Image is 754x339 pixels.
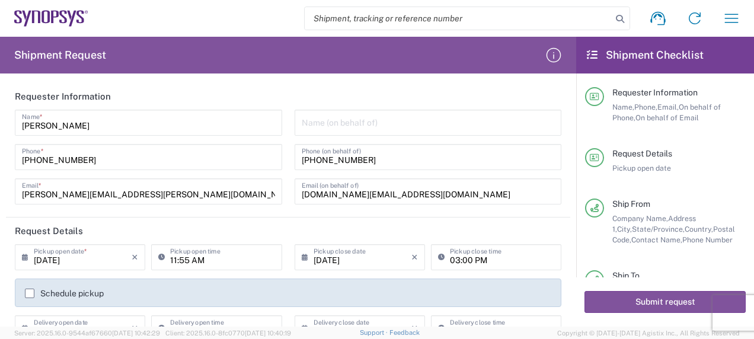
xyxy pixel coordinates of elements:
[587,48,704,62] h2: Shipment Checklist
[632,225,685,234] span: State/Province,
[584,291,746,313] button: Submit request
[389,329,420,336] a: Feedback
[411,319,418,338] i: ×
[557,328,740,338] span: Copyright © [DATE]-[DATE] Agistix Inc., All Rights Reserved
[245,330,291,337] span: [DATE] 10:40:19
[14,330,160,337] span: Server: 2025.16.0-9544af67660
[612,88,698,97] span: Requester Information
[612,214,668,223] span: Company Name,
[132,248,138,267] i: ×
[631,235,682,244] span: Contact Name,
[634,103,657,111] span: Phone,
[14,48,106,62] h2: Shipment Request
[617,225,632,234] span: City,
[612,103,634,111] span: Name,
[15,91,111,103] h2: Requester Information
[635,113,699,122] span: On behalf of Email
[15,225,83,237] h2: Request Details
[612,149,672,158] span: Request Details
[360,329,389,336] a: Support
[112,330,160,337] span: [DATE] 10:42:29
[682,235,733,244] span: Phone Number
[612,199,650,209] span: Ship From
[411,248,418,267] i: ×
[612,271,640,280] span: Ship To
[165,330,291,337] span: Client: 2025.16.0-8fc0770
[25,289,104,298] label: Schedule pickup
[132,319,138,338] i: ×
[612,164,671,172] span: Pickup open date
[305,7,612,30] input: Shipment, tracking or reference number
[685,225,713,234] span: Country,
[657,103,679,111] span: Email,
